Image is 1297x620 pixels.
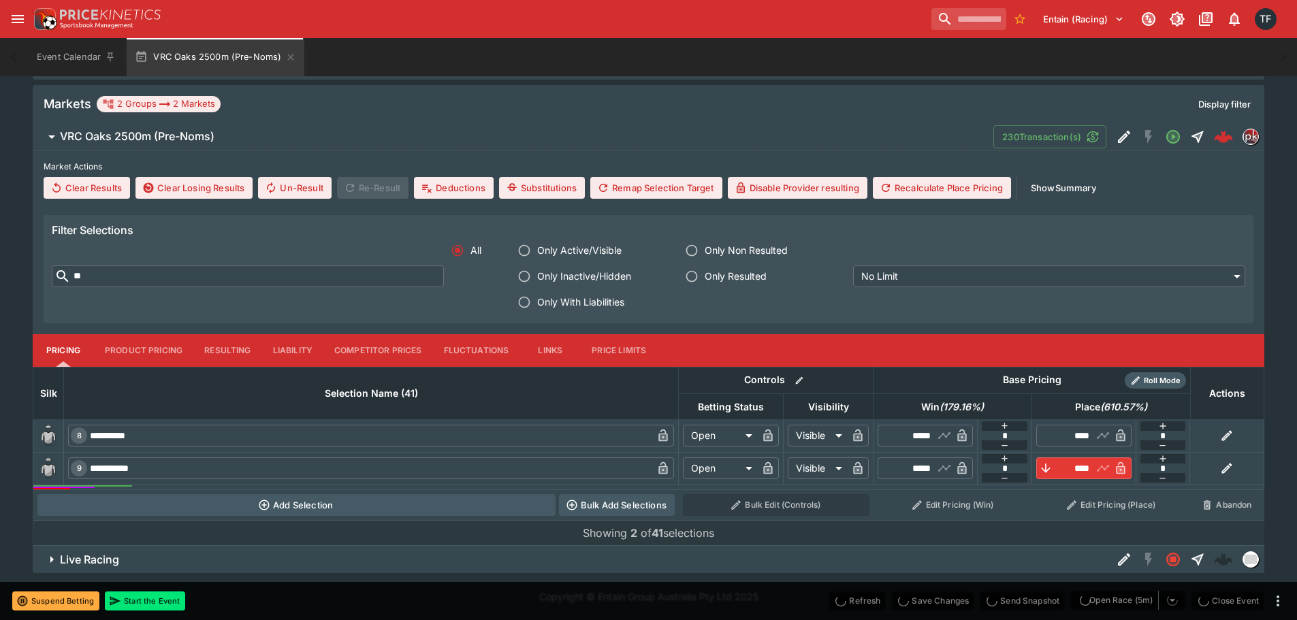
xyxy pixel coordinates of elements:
[1035,8,1132,30] button: Select Tenant
[52,223,1245,238] h6: Filter Selections
[135,177,253,199] button: Clear Losing Results
[705,243,788,257] span: Only Non Resulted
[993,125,1106,148] button: 230Transaction(s)
[433,334,520,367] button: Fluctuations
[728,177,867,199] button: Disable Provider resulting
[30,5,57,33] img: PriceKinetics Logo
[37,457,59,479] img: blank-silk.png
[1100,399,1147,415] em: ( 610.57 %)
[1214,127,1233,146] div: b4457010-bd9a-4b73-bb96-cf918553c006
[1165,7,1189,31] button: Toggle light/dark mode
[33,546,1112,573] button: Live Racing
[1138,375,1186,387] span: Roll Mode
[683,457,757,479] div: Open
[683,494,869,516] button: Bulk Edit (Controls)
[1009,8,1031,30] button: No Bookmarks
[1023,177,1104,199] button: ShowSummary
[997,372,1067,389] div: Base Pricing
[74,463,84,473] span: 9
[60,553,119,567] h6: Live Racing
[499,177,585,199] button: Substitutions
[537,269,631,283] span: Only Inactive/Hidden
[37,494,556,516] button: Add Selection
[705,269,767,283] span: Only Resulted
[12,591,99,610] button: Suspend Betting
[1112,125,1136,149] button: Edit Detail
[1251,4,1281,34] button: Tom Flynn
[931,8,1006,30] input: search
[127,38,304,76] button: VRC Oaks 2500m (Pre-Noms)
[1165,551,1181,568] svg: Closed
[258,177,331,199] button: Un-Result
[1036,494,1187,516] button: Edit Pricing (Place)
[683,399,779,415] span: Betting Status
[1270,593,1286,609] button: more
[60,129,214,144] h6: VRC Oaks 2500m (Pre-Noms)
[1255,8,1277,30] div: Tom Flynn
[262,334,323,367] button: Liability
[790,372,808,389] button: Bulk edit
[29,38,124,76] button: Event Calendar
[33,367,64,419] th: Silk
[1185,125,1210,149] button: Straight
[60,10,161,20] img: PriceKinetics
[1243,129,1258,144] img: pricekinetics
[470,243,481,257] span: All
[33,334,94,367] button: Pricing
[537,243,622,257] span: Only Active/Visible
[630,526,637,540] b: 2
[1214,127,1233,146] img: logo-cerberus--red.svg
[323,334,433,367] button: Competitor Prices
[37,425,59,446] img: blank-silk.png
[1222,7,1247,31] button: Notifications
[788,457,847,479] div: Visible
[193,334,261,367] button: Resulting
[537,295,624,309] span: Only With Liabilities
[337,177,409,199] span: Re-Result
[102,96,215,112] div: 2 Groups 2 Markets
[310,385,433,402] span: Selection Name (41)
[1070,591,1186,610] div: split button
[60,22,133,29] img: Sportsbook Management
[788,425,847,446] div: Visible
[1112,547,1136,572] button: Edit Detail
[414,177,494,199] button: Deductions
[878,494,1028,516] button: Edit Pricing (Win)
[519,334,581,367] button: Links
[1060,399,1162,415] span: Place(610.57%)
[1136,125,1161,149] button: SGM Disabled
[1165,129,1181,145] svg: Open
[94,334,193,367] button: Product Pricing
[581,334,657,367] button: Price Limits
[1185,547,1210,572] button: Straight
[683,425,757,446] div: Open
[33,123,993,150] button: VRC Oaks 2500m (Pre-Noms)
[1161,125,1185,149] button: Open
[652,526,663,540] b: 41
[105,591,185,610] button: Start the Event
[583,525,714,541] p: Showing of selections
[1243,551,1259,568] div: liveracing
[1190,93,1259,115] button: Display filter
[679,367,874,393] th: Controls
[873,177,1011,199] button: Recalculate Place Pricing
[853,265,1245,287] div: No Limit
[5,7,30,31] button: open drawer
[1194,494,1260,516] button: Abandon
[793,399,864,415] span: Visibility
[906,399,999,415] span: Win(179.16%)
[590,177,722,199] button: Remap Selection Target
[44,157,1253,177] label: Market Actions
[1194,7,1218,31] button: Documentation
[1161,547,1185,572] button: Closed
[940,399,984,415] em: ( 179.16 %)
[559,494,675,516] button: Bulk Add Selections via CSV Data
[1136,547,1161,572] button: SGM Disabled
[1190,367,1264,419] th: Actions
[44,96,91,112] h5: Markets
[74,431,84,440] span: 8
[1243,129,1259,145] div: pricekinetics
[1136,7,1161,31] button: Connected to PK
[44,177,130,199] button: Clear Results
